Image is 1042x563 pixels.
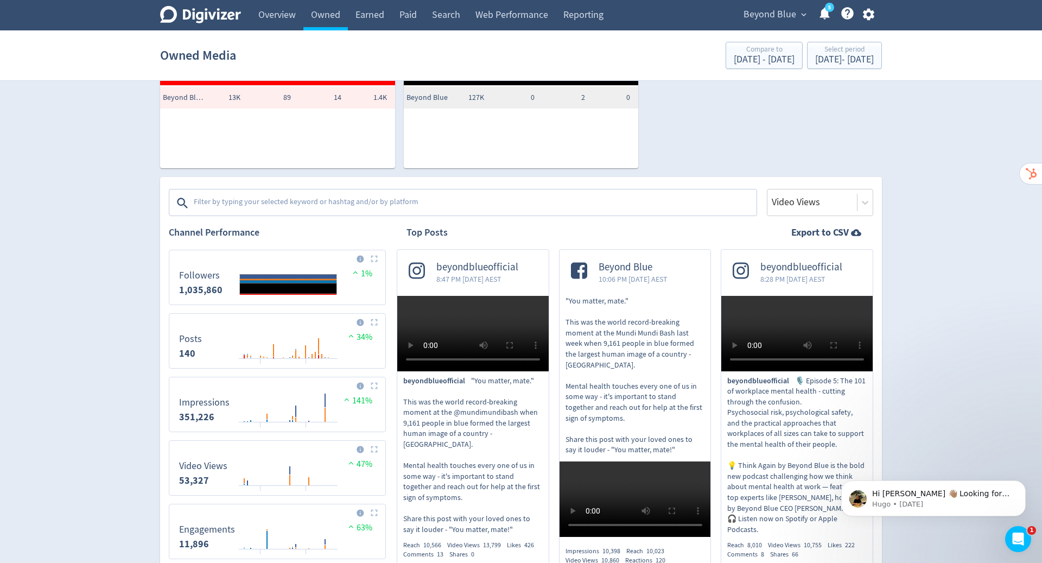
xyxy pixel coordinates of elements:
[179,269,223,282] dt: Followers
[845,541,855,549] span: 222
[346,332,357,340] img: positive-performance.svg
[727,376,795,387] span: beyondblueofficial
[403,376,543,535] p: "You matter, mate." This was the world record-breaking moment at the @mundimundibash when 9,161 p...
[825,3,834,12] a: 5
[770,550,804,559] div: Shares
[524,541,534,549] span: 426
[371,255,378,262] img: Placeholder
[243,87,294,109] td: 89
[487,87,537,109] td: 0
[436,87,487,109] td: 127K
[768,541,828,550] div: Video Views
[179,474,209,487] strong: 53,327
[174,382,381,427] svg: Impressions 351,226
[721,250,873,559] a: beyondblueofficial8:28 PM [DATE] AESTbeyondblueofficial🎙️ Episode 5: The 101 of workplace mental ...
[371,382,378,389] img: Placeholder
[346,459,357,467] img: positive-performance.svg
[403,376,471,387] span: beyondblueofficial
[371,319,378,326] img: Placeholder
[760,274,842,284] span: 8:28 PM [DATE] AEST
[825,458,1042,534] iframe: Intercom notifications message
[371,509,378,516] img: Placeholder
[341,395,372,406] span: 141%
[760,261,842,274] span: beyondblueofficial
[397,250,549,559] a: beyondblueofficial8:47 PM [DATE] AESTbeyondblueofficial"You matter, mate." This was the world rec...
[174,255,381,300] svg: Followers 1,035,860
[727,550,770,559] div: Comments
[828,541,861,550] div: Likes
[346,522,372,533] span: 63%
[174,509,381,554] svg: Engagements 11,896
[300,553,313,561] text: 01/09
[744,6,796,23] span: Beyond Blue
[726,42,803,69] button: Compare to[DATE] - [DATE]
[163,92,206,103] span: Beyond Blue Official
[646,547,664,555] span: 10,023
[727,376,867,535] p: 🎙️ Episode 5: The 101 of workplace mental health - cutting through the confusion. Psychosocial ri...
[179,537,209,551] strong: 11,896
[566,296,705,456] p: "You matter, mate." This was the world record-breaking moment at the Mundi Mundi Bash last week w...
[179,396,230,409] dt: Impressions
[815,46,874,55] div: Select period
[560,250,711,540] a: Beyond Blue10:06 PM [DATE] AEST"You matter, mate." This was the world record-breaking moment at t...
[423,541,441,549] span: 10,566
[346,522,357,530] img: positive-performance.svg
[804,541,822,549] span: 10,755
[566,547,626,556] div: Impressions
[300,490,313,497] text: 01/09
[447,541,507,550] div: Video Views
[350,268,372,279] span: 1%
[371,446,378,453] img: Placeholder
[1005,526,1031,552] iframe: Intercom live chat
[507,541,540,550] div: Likes
[437,550,443,559] span: 13
[791,226,849,239] strong: Export to CSV
[599,274,668,284] span: 10:06 PM [DATE] AEST
[254,490,268,497] text: 18/08
[599,261,668,274] span: Beyond Blue
[294,87,344,109] td: 14
[734,46,795,55] div: Compare to
[174,318,381,364] svg: Posts 140
[436,274,518,284] span: 8:47 PM [DATE] AEST
[740,6,809,23] button: Beyond Blue
[815,55,874,65] div: [DATE] - [DATE]
[346,332,372,343] span: 34%
[406,226,448,239] h2: Top Posts
[483,541,501,549] span: 13,799
[300,426,313,434] text: 01/09
[346,459,372,470] span: 47%
[406,92,450,103] span: Beyond Blue
[254,426,268,434] text: 18/08
[602,547,620,555] span: 10,398
[588,87,638,109] td: 0
[344,87,395,109] td: 1.4K
[193,87,243,109] td: 13K
[174,445,381,491] svg: Video Views 53,327
[1027,526,1036,535] span: 1
[792,550,798,559] span: 66
[799,10,809,20] span: expand_more
[179,460,227,472] dt: Video Views
[404,11,639,168] table: customized table
[403,541,447,550] div: Reach
[436,261,518,274] span: beyondblueofficial
[169,226,386,239] h2: Channel Performance
[626,547,670,556] div: Reach
[828,4,831,11] text: 5
[537,87,588,109] td: 2
[403,550,449,559] div: Comments
[807,42,882,69] button: Select period[DATE]- [DATE]
[350,268,361,276] img: positive-performance.svg
[761,550,764,559] span: 8
[179,283,223,296] strong: 1,035,860
[179,347,195,360] strong: 140
[160,38,236,73] h1: Owned Media
[341,395,352,403] img: positive-performance.svg
[254,553,268,561] text: 18/08
[449,550,480,559] div: Shares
